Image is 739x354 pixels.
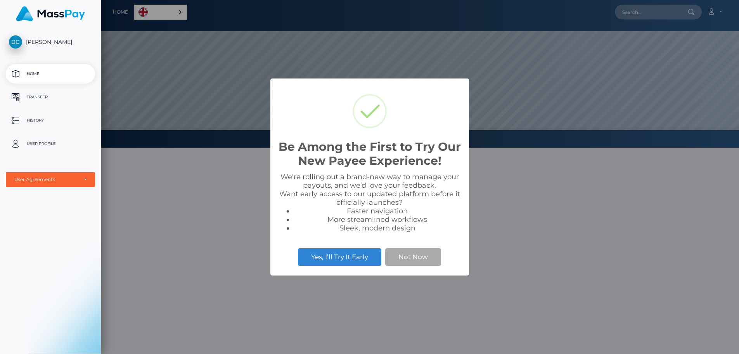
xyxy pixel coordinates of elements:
p: Transfer [9,91,92,103]
p: User Profile [9,138,92,150]
p: Home [9,68,92,80]
li: More streamlined workflows [294,215,461,224]
h2: Be Among the First to Try Our New Payee Experience! [278,140,461,168]
button: Not Now [385,248,441,265]
button: User Agreements [6,172,95,187]
img: MassPay [16,6,85,21]
span: [PERSON_NAME] [6,38,95,45]
div: We're rolling out a brand-new way to manage your payouts, and we’d love your feedback. Want early... [278,173,461,232]
div: User Agreements [14,176,78,183]
button: Yes, I’ll Try It Early [298,248,381,265]
li: Faster navigation [294,207,461,215]
li: Sleek, modern design [294,224,461,232]
p: History [9,115,92,126]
